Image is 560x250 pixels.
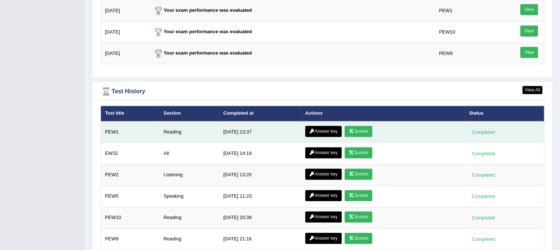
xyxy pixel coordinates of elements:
td: [DATE] 11:23 [219,185,301,207]
th: Test title [101,106,160,121]
div: Completed [469,214,498,222]
td: Speaking [159,185,219,207]
div: Completed [469,150,498,157]
a: View [520,4,538,15]
td: [DATE] [101,21,149,43]
div: Test History [101,86,544,97]
strong: Your exam performance was evaluated [153,50,252,56]
td: EW32 [101,143,160,164]
td: PEW9 [101,228,160,250]
a: View All [522,86,542,94]
td: Reading [159,121,219,143]
a: Scores [345,211,372,222]
td: PEW10 [435,21,500,43]
a: Scores [345,147,372,158]
a: Answer key [305,147,342,158]
td: [DATE] 21:16 [219,228,301,250]
a: Scores [345,233,372,244]
td: Listening [159,164,219,185]
a: Answer key [305,233,342,244]
td: [DATE] [101,43,149,64]
a: Scores [345,190,372,201]
th: Status [465,106,544,121]
td: [DATE] 14:19 [219,143,301,164]
div: Completed [469,235,498,243]
th: Actions [301,106,465,121]
a: Answer key [305,169,342,180]
td: PEW1 [101,121,160,143]
td: [DATE] 13:20 [219,164,301,185]
a: Answer key [305,190,342,201]
div: Completed [469,128,498,136]
a: Answer key [305,126,342,137]
th: Section [159,106,219,121]
td: PEW9 [435,43,500,64]
div: Completed [469,192,498,200]
td: Reading [159,228,219,250]
strong: Your exam performance was evaluated [153,29,252,34]
td: [DATE] 20:39 [219,207,301,228]
a: View [520,25,538,37]
th: Completed at [219,106,301,121]
a: Answer key [305,211,342,222]
a: Scores [345,126,372,137]
a: View [520,47,538,58]
strong: Your exam performance was evaluated [153,7,252,13]
td: PEW5 [101,185,160,207]
td: [DATE] 13:37 [219,121,301,143]
td: Reading [159,207,219,228]
div: Completed [469,171,498,179]
td: PEW10 [101,207,160,228]
td: PEW2 [101,164,160,185]
td: All [159,143,219,164]
a: Scores [345,169,372,180]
